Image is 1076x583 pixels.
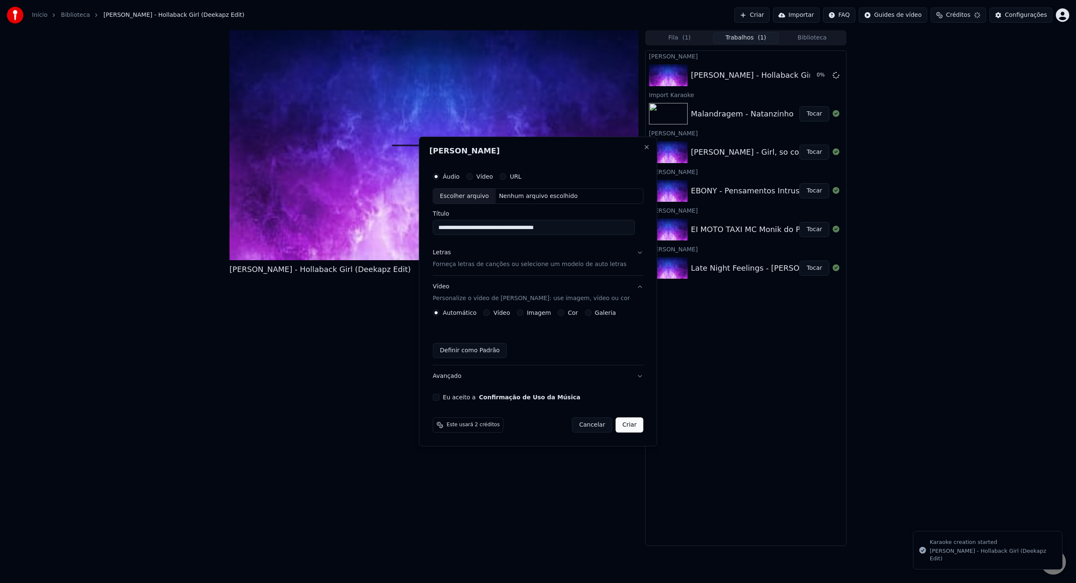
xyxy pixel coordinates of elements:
[496,192,581,200] div: Nenhum arquivo escolhido
[433,276,643,310] button: VídeoPersonalize o vídeo de [PERSON_NAME]: use imagem, vídeo ou cor
[433,309,643,365] div: VídeoPersonalize o vídeo de [PERSON_NAME]: use imagem, vídeo ou cor
[527,310,551,316] label: Imagem
[476,174,493,179] label: Vídeo
[447,422,500,428] span: Este usará 2 créditos
[433,242,643,276] button: LetrasForneça letras de canções ou selecione um modelo de auto letras
[510,174,522,179] label: URL
[443,174,460,179] label: Áudio
[443,394,580,400] label: Eu aceito a
[433,189,496,204] div: Escolher arquivo
[430,147,647,155] h2: [PERSON_NAME]
[572,417,612,433] button: Cancelar
[616,417,643,433] button: Criar
[433,249,451,257] div: Letras
[433,365,643,387] button: Avançado
[493,310,510,316] label: Vídeo
[433,283,630,303] div: Vídeo
[568,310,578,316] label: Cor
[443,310,477,316] label: Automático
[433,261,627,269] p: Forneça letras de canções ou selecione um modelo de auto letras
[479,394,580,400] button: Eu aceito a
[595,310,616,316] label: Galeria
[433,294,630,303] p: Personalize o vídeo de [PERSON_NAME]: use imagem, vídeo ou cor
[433,343,507,358] button: Definir como Padrão
[433,211,643,217] label: Título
